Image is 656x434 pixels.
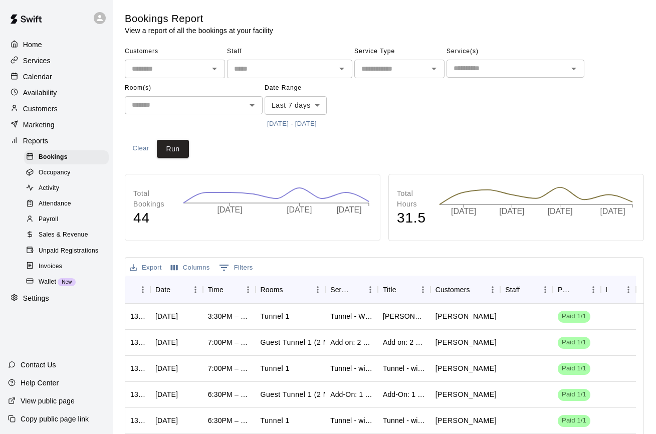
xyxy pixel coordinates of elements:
[170,283,184,297] button: Sort
[125,140,157,158] button: Clear
[261,415,290,426] p: Tunnel 1
[383,389,425,399] div: Add-On: 1 Guest Fee
[265,80,352,96] span: Date Range
[24,181,113,196] a: Activity
[572,283,586,297] button: Sort
[8,85,105,100] a: Availability
[8,117,105,132] a: Marketing
[21,378,59,388] p: Help Center
[24,274,113,290] a: WalletNew
[261,337,358,348] p: Guest Tunnel 1 (2 Maximum)
[24,181,109,195] div: Activity
[470,283,484,297] button: Sort
[39,214,58,225] span: Payroll
[330,337,373,347] div: Add on: 2 Guests Fee
[265,116,319,132] button: [DATE] - [DATE]
[330,389,373,399] div: Add-On: 1 Guest Fee
[427,62,441,76] button: Open
[208,389,251,399] div: 6:30PM – 7:00PM
[23,88,57,98] p: Availability
[8,37,105,52] a: Home
[261,276,283,304] div: Rooms
[125,276,150,304] div: ID
[157,140,189,158] button: Run
[435,276,470,304] div: Customers
[8,69,105,84] a: Calendar
[330,276,349,304] div: Service
[130,363,145,373] div: 1323692
[24,228,109,242] div: Sales & Revenue
[8,53,105,68] a: Services
[396,283,410,297] button: Sort
[208,363,251,373] div: 7:00PM – 7:30PM
[558,364,590,373] span: Paid 1/1
[133,209,173,227] h4: 44
[378,276,430,304] div: Title
[558,276,572,304] div: Payment
[363,282,378,297] button: Menu
[24,259,113,274] a: Invoices
[39,246,98,256] span: Unpaid Registrations
[208,337,251,347] div: 7:00PM – 7:30PM
[125,44,225,60] span: Customers
[435,311,497,322] p: Logan Salle
[435,389,497,400] p: Jaxon Garcia
[310,282,325,297] button: Menu
[23,136,48,146] p: Reports
[24,243,113,259] a: Unpaid Registrations
[435,363,497,374] p: Jaxon Garcia
[24,244,109,258] div: Unpaid Registrations
[8,133,105,148] a: Reports
[21,360,56,370] p: Contact Us
[241,282,256,297] button: Menu
[58,279,76,285] span: New
[208,276,224,304] div: Time
[558,312,590,321] span: Paid 1/1
[127,260,164,276] button: Export
[135,282,150,297] button: Menu
[8,291,105,306] div: Settings
[256,276,326,304] div: Rooms
[548,207,573,216] tspan: [DATE]
[150,276,203,304] div: Date
[383,276,396,304] div: Title
[23,120,55,130] p: Marketing
[155,311,178,321] div: Mon, Aug 18, 2025
[216,260,256,276] button: Show filters
[125,80,263,96] span: Room(s)
[397,188,429,209] p: Total Hours
[383,363,425,373] div: Tunnel - with HitTrax
[168,260,212,276] button: Select columns
[520,283,534,297] button: Sort
[245,98,259,112] button: Open
[125,26,273,36] p: View a report of all the bookings at your facility
[21,414,89,424] p: Copy public page link
[600,207,625,216] tspan: [DATE]
[23,104,58,114] p: Customers
[8,101,105,116] div: Customers
[383,415,425,425] div: Tunnel - with HitTrax
[430,276,501,304] div: Customers
[24,275,109,289] div: WalletNew
[208,311,251,321] div: 3:30PM – 4:00PM
[287,206,312,214] tspan: [DATE]
[130,389,145,399] div: 1323686
[125,12,273,26] h5: Bookings Report
[203,276,256,304] div: Time
[39,230,88,240] span: Sales & Revenue
[330,363,373,373] div: Tunnel - with HitTrax
[224,283,238,297] button: Sort
[217,206,243,214] tspan: [DATE]
[23,72,52,82] p: Calendar
[500,207,525,216] tspan: [DATE]
[155,363,178,373] div: Sun, Aug 17, 2025
[130,337,145,347] div: 1323702
[607,283,621,297] button: Sort
[155,337,178,347] div: Sun, Aug 17, 2025
[130,311,145,321] div: 1330372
